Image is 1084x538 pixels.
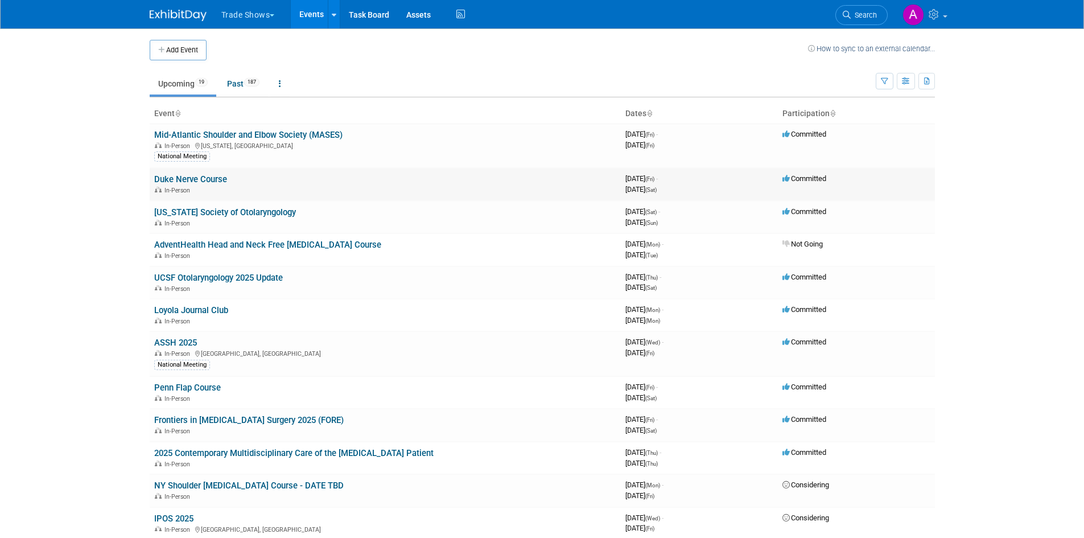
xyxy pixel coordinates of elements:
[645,417,654,423] span: (Fri)
[782,480,829,489] span: Considering
[154,448,434,458] a: 2025 Contemporary Multidisciplinary Care of the [MEDICAL_DATA] Patient
[154,273,283,283] a: UCSF Otolaryngology 2025 Update
[625,338,663,346] span: [DATE]
[625,141,654,149] span: [DATE]
[155,142,162,148] img: In-Person Event
[782,514,829,522] span: Considering
[778,104,935,124] th: Participation
[645,209,657,215] span: (Sat)
[625,393,657,402] span: [DATE]
[645,515,660,521] span: (Wed)
[621,104,778,124] th: Dates
[625,305,663,314] span: [DATE]
[645,525,654,532] span: (Fri)
[645,187,657,193] span: (Sat)
[154,514,193,524] a: IPOS 2025
[625,207,660,216] span: [DATE]
[625,426,657,434] span: [DATE]
[164,461,193,468] span: In-Person
[154,305,228,315] a: Loyola Journal Club
[645,252,658,258] span: (Tue)
[658,207,660,216] span: -
[656,383,658,391] span: -
[625,174,658,183] span: [DATE]
[645,461,658,467] span: (Thu)
[645,395,657,401] span: (Sat)
[645,318,660,324] span: (Mon)
[175,109,180,118] a: Sort by Event Name
[155,285,162,291] img: In-Person Event
[154,524,616,533] div: [GEOGRAPHIC_DATA], [GEOGRAPHIC_DATA]
[782,383,826,391] span: Committed
[645,350,654,356] span: (Fri)
[150,10,207,21] img: ExhibitDay
[782,207,826,216] span: Committed
[164,493,193,500] span: In-Person
[645,220,658,226] span: (Sun)
[645,241,660,248] span: (Mon)
[782,130,826,138] span: Committed
[782,338,826,346] span: Committed
[154,207,296,217] a: [US_STATE] Society of Otolaryngology
[645,428,657,434] span: (Sat)
[155,220,162,225] img: In-Person Event
[902,4,924,26] img: Ally Thompson
[244,78,259,87] span: 187
[660,448,661,457] span: -
[645,482,660,488] span: (Mon)
[851,11,877,19] span: Search
[625,283,657,291] span: [DATE]
[625,491,654,500] span: [DATE]
[625,130,658,138] span: [DATE]
[154,141,616,150] div: [US_STATE], [GEOGRAPHIC_DATA]
[164,350,193,358] span: In-Person
[219,73,268,95] a: Past187
[154,151,210,162] div: National Meeting
[625,415,658,424] span: [DATE]
[645,339,660,346] span: (Wed)
[155,461,162,466] img: In-Person Event
[645,450,658,456] span: (Thu)
[155,395,162,401] img: In-Person Event
[625,459,658,467] span: [DATE]
[155,428,162,433] img: In-Person Event
[645,142,654,149] span: (Fri)
[155,526,162,532] img: In-Person Event
[662,514,663,522] span: -
[656,174,658,183] span: -
[154,360,210,370] div: National Meeting
[782,174,826,183] span: Committed
[164,252,193,260] span: In-Person
[625,383,658,391] span: [DATE]
[662,338,663,346] span: -
[154,130,343,140] a: Mid-Atlantic Shoulder and Elbow Society (MASES)
[782,415,826,424] span: Committed
[625,316,660,325] span: [DATE]
[625,185,657,194] span: [DATE]
[662,480,663,489] span: -
[625,514,663,522] span: [DATE]
[835,5,888,25] a: Search
[662,240,663,248] span: -
[656,415,658,424] span: -
[625,273,661,281] span: [DATE]
[645,132,654,138] span: (Fri)
[645,493,654,499] span: (Fri)
[164,220,193,227] span: In-Person
[154,383,221,393] a: Penn Flap Course
[164,526,193,533] span: In-Person
[645,384,654,391] span: (Fri)
[154,174,227,184] a: Duke Nerve Course
[782,273,826,281] span: Committed
[625,348,654,357] span: [DATE]
[782,448,826,457] span: Committed
[154,348,616,358] div: [GEOGRAPHIC_DATA], [GEOGRAPHIC_DATA]
[150,73,216,95] a: Upcoming19
[195,78,208,87] span: 19
[150,104,621,124] th: Event
[625,480,663,489] span: [DATE]
[660,273,661,281] span: -
[155,318,162,323] img: In-Person Event
[782,240,823,248] span: Not Going
[154,338,197,348] a: ASSH 2025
